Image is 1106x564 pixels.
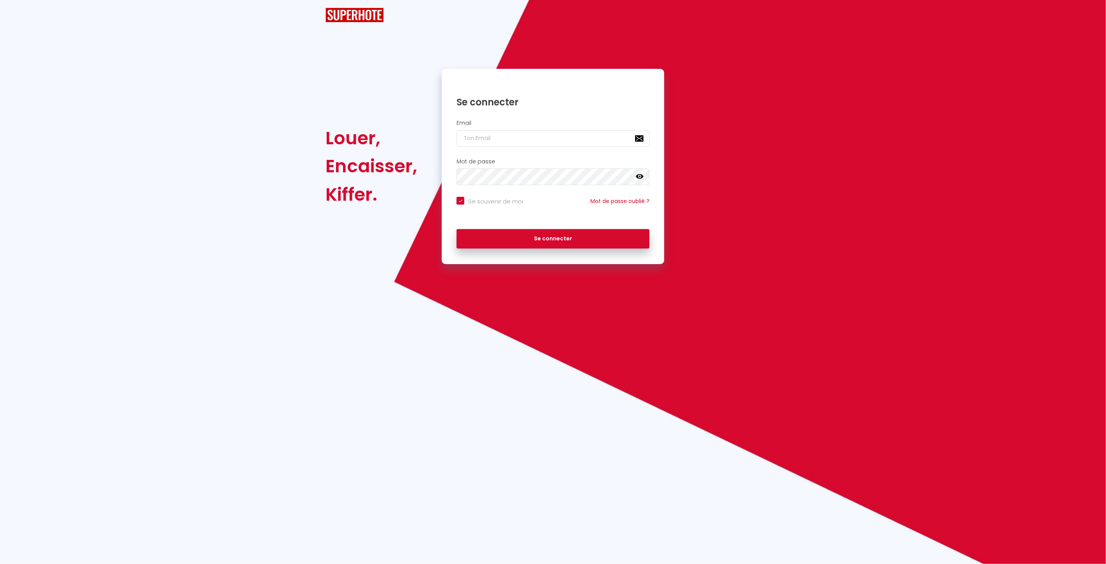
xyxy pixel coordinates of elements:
a: Mot de passe oublié ? [590,197,649,205]
img: SuperHote logo [325,8,384,22]
h2: Mot de passe [457,158,649,165]
input: Ton Email [457,130,649,147]
h2: Email [457,120,649,126]
h1: Se connecter [457,96,649,108]
div: Encaisser, [325,152,417,180]
button: Se connecter [457,229,649,249]
button: Ouvrir le widget de chat LiveChat [6,3,30,26]
iframe: Chat [1073,529,1100,558]
div: Louer, [325,124,417,152]
div: Kiffer. [325,180,417,208]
